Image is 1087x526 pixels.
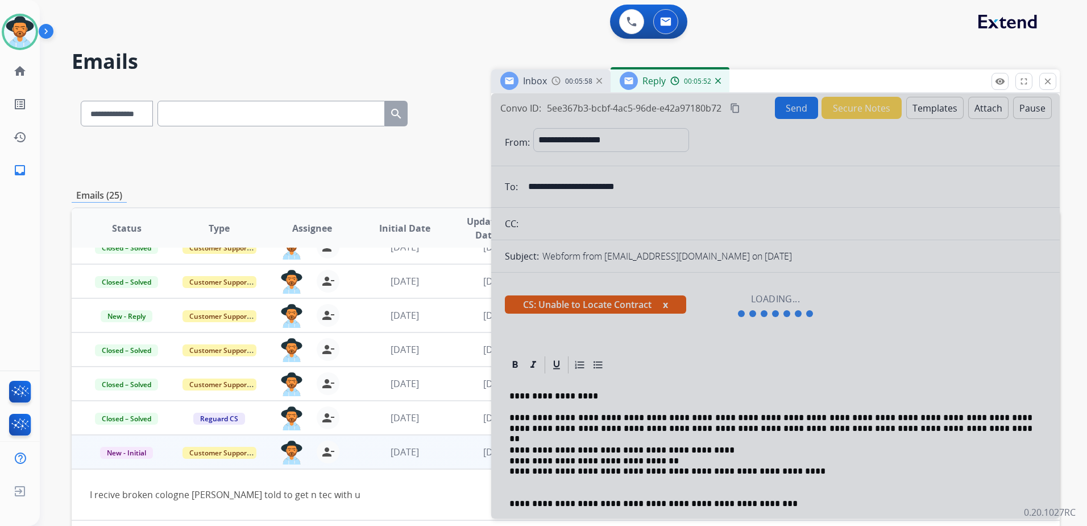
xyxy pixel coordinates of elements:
span: Customer Support [182,344,256,356]
span: [DATE] [483,343,512,356]
h2: Emails [72,50,1060,73]
span: Customer Support [182,276,256,288]
img: agent-avatar [280,270,303,294]
p: Emails (25) [72,188,127,203]
mat-icon: fullscreen [1019,76,1029,87]
span: Customer Support [182,310,256,322]
span: Status [112,221,142,235]
span: Initial Date [379,221,430,235]
mat-icon: person_remove [321,377,335,391]
mat-icon: person_remove [321,343,335,356]
span: [DATE] [483,275,512,287]
span: Updated Date [460,215,512,242]
span: [DATE] [391,412,419,424]
span: Closed – Solved [95,276,158,288]
span: [DATE] [483,309,512,322]
mat-icon: person_remove [321,309,335,322]
span: Type [209,221,230,235]
mat-icon: list_alt [13,97,27,111]
mat-icon: person_remove [321,445,335,459]
img: agent-avatar [280,304,303,328]
div: I recive broken cologne [PERSON_NAME] told to get n tec with u [90,488,856,502]
span: New - Initial [100,447,153,459]
img: agent-avatar [280,372,303,396]
span: [DATE] [391,309,419,322]
span: [DATE] [391,377,419,390]
span: Assignee [292,221,332,235]
span: Inbox [523,75,547,87]
mat-icon: inbox [13,163,27,177]
mat-icon: home [13,64,27,78]
img: agent-avatar [280,406,303,430]
img: avatar [4,16,36,48]
span: [DATE] [483,377,512,390]
span: [DATE] [391,446,419,458]
span: 00:05:58 [565,77,592,86]
span: [DATE] [483,412,512,424]
span: New - Reply [101,310,152,322]
span: Customer Support [182,379,256,391]
span: Reguard CS [193,413,245,425]
span: Customer Support [182,447,256,459]
img: agent-avatar [280,441,303,465]
span: [DATE] [483,446,512,458]
span: Reply [642,75,666,87]
span: Closed – Solved [95,379,158,391]
mat-icon: person_remove [321,274,335,288]
mat-icon: remove_red_eye [995,76,1005,87]
mat-icon: history [13,130,27,144]
mat-icon: person_remove [321,411,335,425]
p: 0.20.1027RC [1024,506,1076,519]
span: Closed – Solved [95,413,158,425]
span: [DATE] [391,275,419,287]
span: [DATE] [391,343,419,356]
img: agent-avatar [280,338,303,362]
span: Closed – Solved [95,344,158,356]
mat-icon: close [1043,76,1053,87]
span: 00:05:52 [684,77,711,86]
mat-icon: search [389,107,403,121]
